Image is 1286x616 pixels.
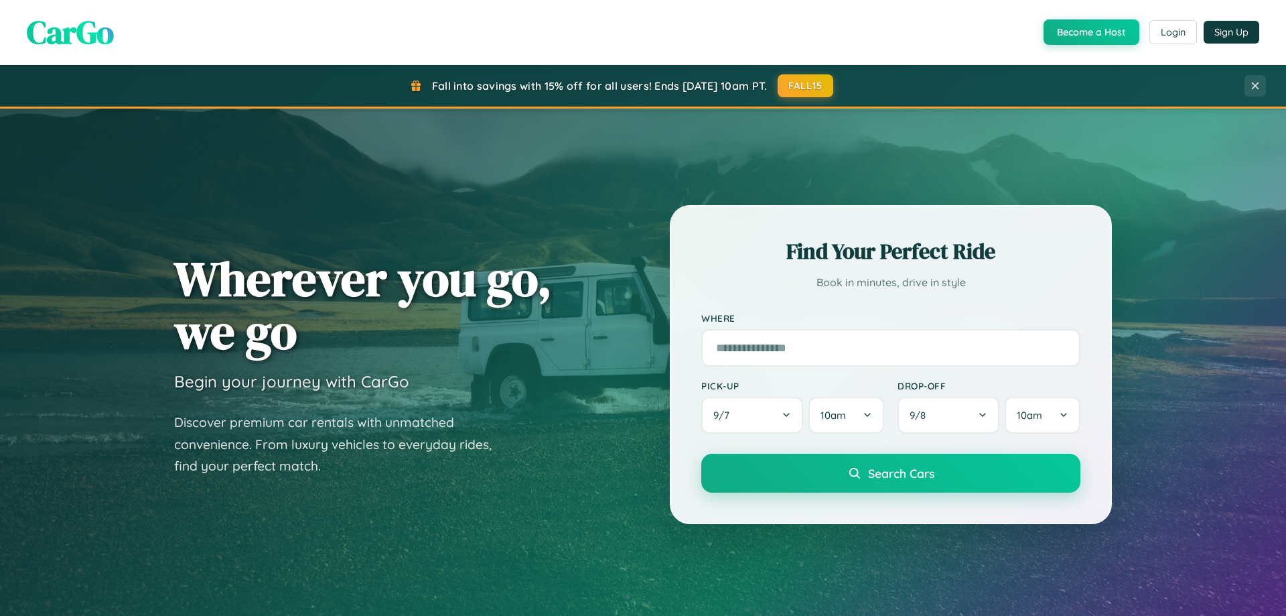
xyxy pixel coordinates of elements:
[1149,20,1197,44] button: Login
[701,237,1080,266] h2: Find Your Perfect Ride
[1005,397,1080,434] button: 10am
[1204,21,1259,44] button: Sign Up
[701,454,1080,493] button: Search Cars
[701,312,1080,324] label: Where
[868,466,934,481] span: Search Cars
[1044,19,1139,45] button: Become a Host
[898,380,1080,391] label: Drop-off
[174,412,509,477] p: Discover premium car rentals with unmatched convenience. From luxury vehicles to everyday rides, ...
[27,10,114,54] span: CarGo
[898,397,999,434] button: 9/8
[808,397,884,434] button: 10am
[701,380,884,391] label: Pick-up
[701,273,1080,292] p: Book in minutes, drive in style
[174,252,552,358] h1: Wherever you go, we go
[701,397,803,434] button: 9/7
[713,409,736,422] span: 9 / 7
[820,409,846,422] span: 10am
[432,79,768,93] span: Fall into savings with 15% off for all users! Ends [DATE] 10am PT.
[1017,409,1042,422] span: 10am
[174,371,409,391] h3: Begin your journey with CarGo
[910,409,932,422] span: 9 / 8
[778,74,834,97] button: FALL15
